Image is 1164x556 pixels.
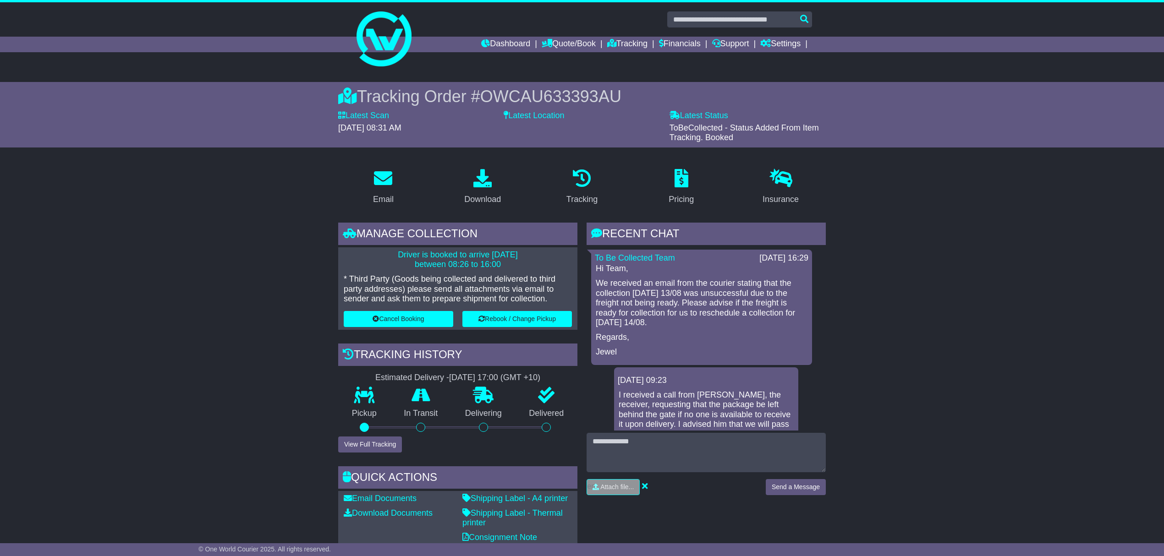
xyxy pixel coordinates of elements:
a: Dashboard [481,37,530,52]
a: Tracking [560,166,604,209]
a: Insurance [757,166,805,209]
p: Delivered [516,409,578,419]
a: Financials [659,37,701,52]
a: Pricing [663,166,700,209]
div: Estimated Delivery - [338,373,577,383]
button: Send a Message [766,479,826,495]
label: Latest Status [670,111,728,121]
div: [DATE] 17:00 (GMT +10) [449,373,540,383]
p: Regards, [596,333,807,343]
p: Driver is booked to arrive [DATE] between 08:26 to 16:00 [344,250,572,270]
a: Download [458,166,507,209]
a: Email [367,166,400,209]
p: We received an email from the courier stating that the collection [DATE] 13/08 was unsuccessful d... [596,278,807,328]
div: Tracking history [338,343,577,368]
div: RECENT CHAT [587,223,826,247]
div: [DATE] 16:29 [759,253,808,263]
label: Latest Scan [338,111,389,121]
p: In Transit [390,409,452,419]
a: Download Documents [344,508,433,518]
div: Email [373,193,394,206]
a: Settings [760,37,801,52]
label: Latest Location [504,111,564,121]
p: * Third Party (Goods being collected and delivered to third party addresses) please send all atta... [344,274,572,304]
a: To Be Collected Team [595,253,675,262]
a: Quote/Book [542,37,596,52]
div: Pricing [669,193,694,206]
div: Insurance [763,193,799,206]
p: Pickup [338,409,390,419]
a: Support [712,37,749,52]
p: I received a call from [PERSON_NAME], the receiver, requesting that the package be left behind th... [619,390,794,440]
div: Quick Actions [338,466,577,491]
div: Manage collection [338,223,577,247]
p: Jewel [596,347,807,357]
a: Consignment Note [462,533,537,542]
span: OWCAU633393AU [480,87,621,106]
div: Tracking [566,193,598,206]
span: [DATE] 08:31 AM [338,123,401,132]
a: Tracking [607,37,648,52]
div: Tracking Order # [338,87,826,106]
a: Shipping Label - A4 printer [462,494,568,503]
button: Cancel Booking [344,311,453,327]
span: ToBeCollected - Status Added From Item Tracking. Booked [670,123,819,142]
a: Shipping Label - Thermal printer [462,508,563,528]
p: Hi Team, [596,264,807,274]
button: View Full Tracking [338,436,402,452]
span: © One World Courier 2025. All rights reserved. [198,545,331,553]
button: Rebook / Change Pickup [462,311,572,327]
a: Email Documents [344,494,417,503]
div: [DATE] 09:23 [618,376,795,386]
p: Delivering [451,409,516,419]
div: Download [464,193,501,206]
